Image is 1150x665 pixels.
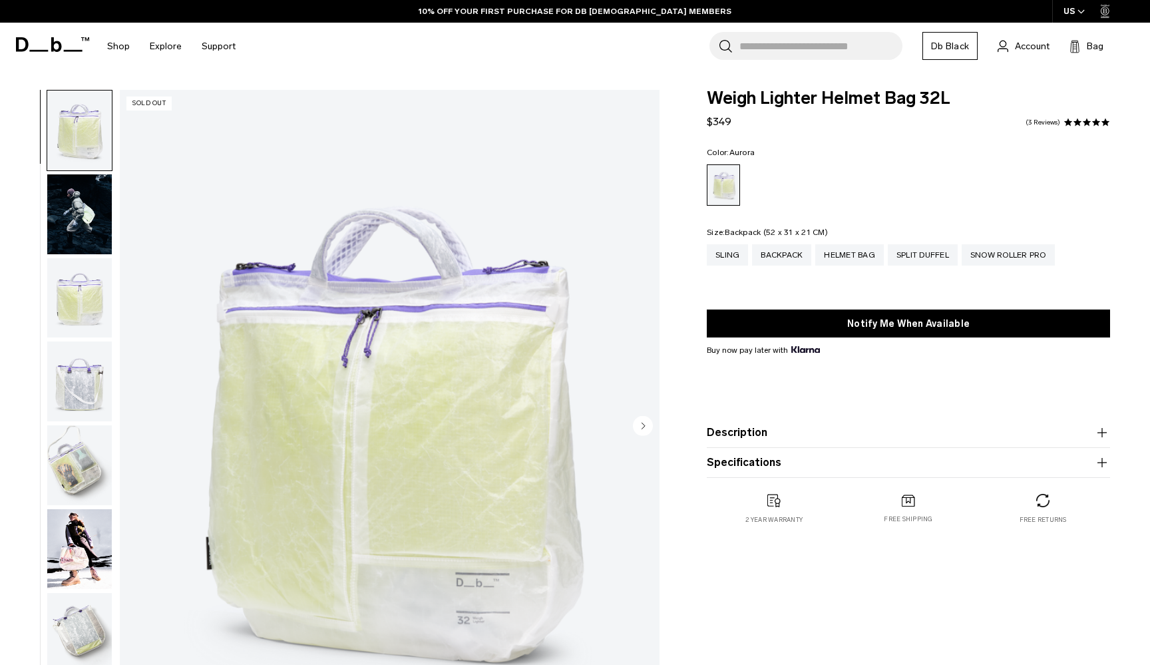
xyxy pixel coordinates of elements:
a: Support [202,23,236,70]
button: Weigh_Lighter_Helmetbag_32L_Lifestyle.png [47,174,112,255]
button: Weigh_Lighter_Helmet_Bag_32L_2.png [47,258,112,339]
span: Account [1015,39,1050,53]
a: Account [998,38,1050,54]
span: $349 [707,115,731,128]
p: Sold Out [126,97,172,111]
a: 10% OFF YOUR FIRST PURCHASE FOR DB [DEMOGRAPHIC_DATA] MEMBERS [419,5,731,17]
img: Weigh_Lighter_Helmet_Bag_32L_2.png [47,258,112,338]
a: Split Duffel [888,244,958,266]
span: Aurora [729,148,755,157]
span: Backpack (52 x 31 x 21 CM) [725,228,828,237]
span: Bag [1087,39,1103,53]
a: Aurora [707,164,740,206]
button: Description [707,425,1110,441]
img: Weigh_Lighter_Helmet_Bag_32L_4.png [47,425,112,505]
button: Specifications [707,455,1110,471]
p: Free shipping [884,515,932,524]
legend: Size: [707,228,828,236]
button: Notify Me When Available [707,310,1110,337]
a: Shop [107,23,130,70]
button: Weigh_Lighter_Helmet_Bag_32L_3.png [47,341,112,422]
button: Weigh_Lighter_Helmet_Bag_32L_1.png [47,90,112,171]
nav: Main Navigation [97,23,246,70]
a: Snow Roller Pro [962,244,1055,266]
span: Weigh Lighter Helmet Bag 32L [707,90,1110,107]
img: Weigh_Lighter_Helmetbag_32L_Lifestyle.png [47,174,112,254]
img: Weigh_Lighter_Helmet_Bag_32L_1.png [47,91,112,170]
button: Weigh_Lighter_Helmet_Bag_32L_4.png [47,425,112,506]
img: {"height" => 20, "alt" => "Klarna"} [791,346,820,353]
a: Db Black [922,32,978,60]
a: Sling [707,244,748,266]
span: Buy now pay later with [707,344,820,356]
p: 2 year warranty [745,515,803,525]
a: Helmet Bag [815,244,884,266]
p: Free returns [1020,515,1067,525]
button: Bag [1069,38,1103,54]
a: Explore [150,23,182,70]
button: Next slide [633,415,653,438]
a: 3 reviews [1026,119,1060,126]
a: Backpack [752,244,811,266]
img: Weigh Lighter Helmet Bag 32L Aurora [47,509,112,589]
legend: Color: [707,148,755,156]
img: Weigh_Lighter_Helmet_Bag_32L_3.png [47,341,112,421]
button: Weigh Lighter Helmet Bag 32L Aurora [47,509,112,590]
